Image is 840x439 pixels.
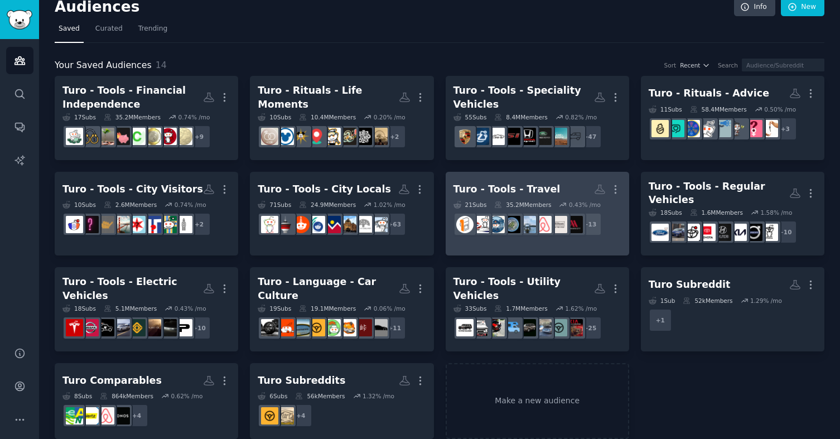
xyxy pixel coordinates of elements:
[446,172,629,256] a: Turo - Tools - Travel21Subs35.2MMembers0.43% /mo+13marriottHiltonAirBnBLuxuryTraveltraveladviceai...
[175,319,192,336] img: prius
[125,404,148,427] div: + 4
[178,113,210,121] div: 0.74 % /mo
[261,407,278,424] img: Turohost
[308,216,325,233] img: ottawa
[649,297,675,305] div: 1 Sub
[128,216,146,233] img: AskChicago
[649,209,682,216] div: 18 Sub s
[374,201,405,209] div: 1.02 % /mo
[62,305,96,312] div: 18 Sub s
[714,120,731,137] img: Advice
[690,209,743,216] div: 1.6M Members
[764,105,796,113] div: 0.50 % /mo
[698,120,716,137] img: AskMen
[339,216,356,233] img: melbourne
[742,59,824,71] input: Audience/Subreddit
[144,216,161,233] img: askTO
[258,275,398,302] div: Turo - Language - Car Culture
[62,275,203,302] div: Turo - Tools - Electric Vehicles
[519,319,536,336] img: HondaOdyssey
[487,319,505,336] img: DodgeDakota
[144,128,161,145] img: UKPersonalFinance
[456,216,474,233] img: onebag
[472,128,489,145] img: Lexus
[156,60,167,70] span: 14
[81,128,99,145] img: leanfire
[308,319,325,336] img: carspotting
[649,86,769,100] div: Turo - Rituals - Advice
[680,61,700,69] span: Recent
[534,319,552,336] img: ToyotaSienna
[277,407,294,424] img: turoexperience
[494,113,547,121] div: 8.4M Members
[649,180,789,207] div: Turo - Tools - Regular Vehicles
[550,319,567,336] img: FordExplorer
[565,113,597,121] div: 0.82 % /mo
[292,128,310,145] img: Disneyland
[664,61,677,69] div: Sort
[550,216,567,233] img: Hilton
[453,275,594,302] div: Turo - Tools - Utility Vehicles
[446,267,629,351] a: Turo - Tools - Utility Vehicles33Subs1.7MMembers1.62% /mo+25KiaTellurideFordExplorerToyotaSiennaH...
[175,305,206,312] div: 0.43 % /mo
[62,182,203,196] div: Turo - Tools - City Visitors
[569,201,601,209] div: 0.43 % /mo
[138,24,167,34] span: Trending
[258,374,345,388] div: Turo Subreddits
[730,120,747,137] img: NoStupidQuestions
[750,297,782,305] div: 1.29 % /mo
[578,125,602,148] div: + 47
[258,392,287,400] div: 6 Sub s
[261,128,278,145] img: Weddingsunder10k
[113,216,130,233] img: AskSF
[718,61,738,69] div: Search
[651,224,669,241] img: Ford
[453,113,487,121] div: 55 Sub s
[324,319,341,336] img: overlanding
[374,305,405,312] div: 0.06 % /mo
[494,201,551,209] div: 35.2M Members
[355,319,372,336] img: Touge
[774,220,797,244] div: + 10
[55,267,238,351] a: Turo - Tools - Electric Vehicles18Subs5.1MMembers0.43% /mo+10priusCCIVLUCIDRivianF150Lightningele...
[104,113,161,121] div: 35.2M Members
[698,224,716,241] img: COROLLA
[62,201,96,209] div: 10 Sub s
[761,224,778,241] img: Camry
[680,61,710,69] button: Recent
[292,216,310,233] img: Edmonton
[453,201,487,209] div: 21 Sub s
[175,201,206,209] div: 0.74 % /mo
[566,216,583,233] img: marriott
[128,128,146,145] img: coastFIRE
[175,128,192,145] img: AusFinance
[113,319,130,336] img: F150Lightning
[565,305,597,312] div: 1.62 % /mo
[66,128,83,145] img: thesidehustle
[641,172,824,256] a: Turo - Tools - Regular Vehicles18Subs1.6MMembers1.58% /mo+10CamryVolvokiaHyundaiCOROLLAToyotaford...
[295,392,345,400] div: 56k Members
[292,319,310,336] img: carmemes
[453,84,594,111] div: Turo - Tools - Speciality Vehicles
[62,84,203,111] div: Turo - Tools - Financial Independence
[534,216,552,233] img: AirBnB
[62,392,92,400] div: 8 Sub s
[258,201,291,209] div: 71 Sub s
[250,267,433,351] a: Turo - Language - Car Culture19Subs19.1MMembers0.06% /mo+11carsTougeRoastMyCaroverlandingcarspott...
[503,216,520,233] img: traveladvice
[649,278,731,292] div: Turo Subreddit
[683,297,732,305] div: 52k Members
[324,216,341,233] img: Denver
[258,182,391,196] div: Turo - Tools - City Locals
[7,10,32,30] img: GummySearch logo
[649,308,672,332] div: + 1
[550,128,567,145] img: LandRover
[277,216,294,233] img: Calgary
[160,319,177,336] img: CCIV
[308,128,325,145] img: roadtrip
[566,128,583,145] img: LandroverDefender
[81,216,99,233] img: AskLosAngeles
[383,125,406,148] div: + 2
[456,128,474,145] img: Taycan
[363,392,394,400] div: 1.32 % /mo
